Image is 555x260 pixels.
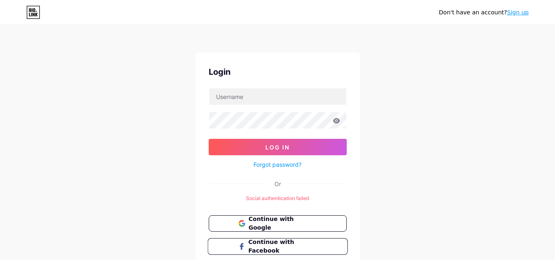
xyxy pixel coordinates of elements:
button: Continue with Google [209,215,347,232]
input: Username [209,88,346,105]
a: Sign up [507,9,529,16]
span: Continue with Facebook [248,238,317,255]
a: Forgot password? [253,160,302,169]
div: Login [209,66,347,78]
button: Continue with Facebook [207,238,348,255]
button: Log In [209,139,347,155]
span: Continue with Google [249,215,316,232]
div: Or [274,179,281,188]
div: Don't have an account? [439,8,529,17]
span: Log In [265,144,290,151]
a: Continue with Facebook [209,238,347,255]
div: Social authentication failed [209,195,347,202]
